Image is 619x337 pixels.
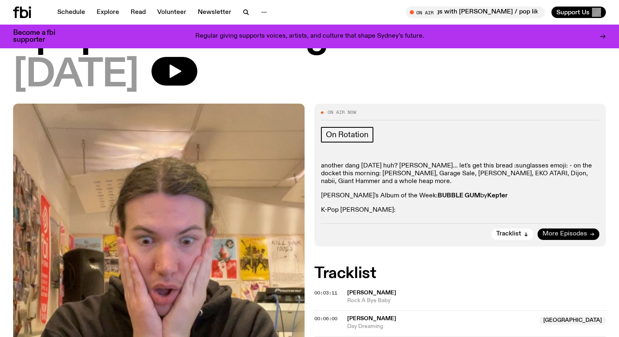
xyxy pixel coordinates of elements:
[92,7,124,18] a: Explore
[314,290,337,296] span: 00:03:11
[193,7,236,18] a: Newsletter
[326,130,368,139] span: On Rotation
[491,228,533,240] button: Tracklist
[347,290,396,296] span: [PERSON_NAME]
[321,127,373,142] a: On Rotation
[556,9,590,16] span: Support Us
[487,192,508,199] strong: Kep1er
[314,315,337,322] span: 00:06:00
[328,110,356,115] span: On Air Now
[542,231,587,237] span: More Episodes
[13,29,66,43] h3: Become a fbi supporter
[496,231,521,237] span: Tracklist
[347,297,606,305] span: Rock A Bye Baby
[321,192,599,200] p: [PERSON_NAME]'s Album of the Week: by
[406,7,545,18] button: On AirMornings with [PERSON_NAME] / pop like bubble gum
[347,316,396,321] span: [PERSON_NAME]
[13,57,138,94] span: [DATE]
[321,162,599,186] p: another dang [DATE] huh? [PERSON_NAME]... let's get this bread :sunglasses emoji: - on the docket...
[126,7,151,18] a: Read
[52,7,90,18] a: Schedule
[539,317,606,325] span: [GEOGRAPHIC_DATA]
[314,266,606,281] h2: Tracklist
[538,228,599,240] a: More Episodes
[195,33,424,40] p: Regular giving supports voices, artists, and culture that shape Sydney’s future.
[438,192,480,199] strong: BUBBLE GUM
[551,7,606,18] button: Support Us
[321,206,599,214] p: K-Pop [PERSON_NAME]:
[347,323,534,330] span: Day Dreaming
[152,7,191,18] a: Volunteer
